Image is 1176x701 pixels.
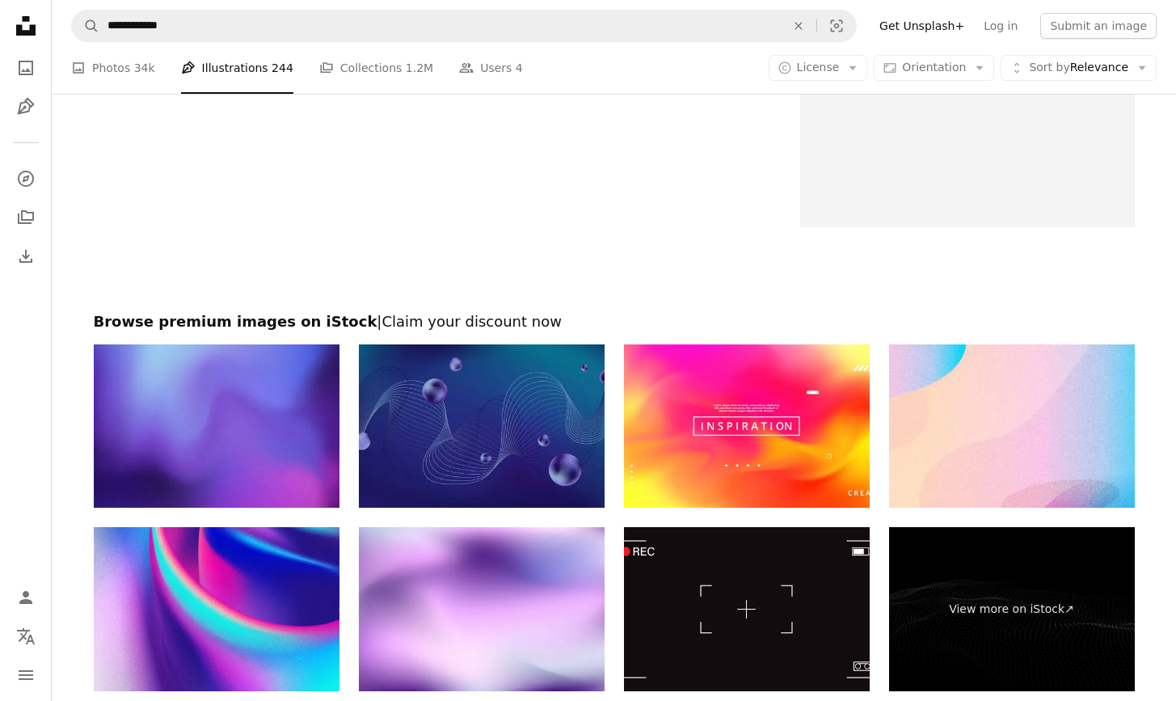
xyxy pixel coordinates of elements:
[874,55,994,81] button: Orientation
[889,527,1135,691] a: View more on iStock↗
[624,344,870,509] img: Abstract blurred multicolored gradient fluid holographic vector background design wallpaper templ...
[889,344,1135,509] img: Abstract modern dynamic colors background. Grainy texture background style
[1029,60,1128,76] span: Relevance
[769,55,868,81] button: License
[516,59,523,77] span: 4
[781,11,816,41] button: Clear
[94,312,1135,331] h2: Browse premium images on iStock
[10,240,42,272] a: Download History
[94,344,339,509] img: Abstract blurred multicolored gradient fluid vector background design wallpaper template with noi...
[10,163,42,195] a: Explore
[10,91,42,123] a: Illustrations
[71,42,155,94] a: Photos 34k
[902,61,966,74] span: Orientation
[10,10,42,45] a: Home — Unsplash
[974,13,1027,39] a: Log in
[1029,61,1069,74] span: Sort by
[797,61,840,74] span: License
[1040,13,1157,39] button: Submit an image
[10,52,42,84] a: Photos
[10,201,42,234] a: Collections
[94,527,339,691] img: Abstract modern dynamic colors background. Grainy texture background style
[406,59,433,77] span: 1.2M
[377,313,562,330] span: | Claim your discount now
[10,659,42,691] button: Menu
[1001,55,1157,81] button: Sort byRelevance
[71,10,857,42] form: Find visuals sitewide
[817,11,856,41] button: Visual search
[624,527,870,691] img: Video Camera Frame Viewfinder Overlay on Black Background. Vector Template.
[870,13,974,39] a: Get Unsplash+
[319,42,433,94] a: Collections 1.2M
[134,59,155,77] span: 34k
[72,11,99,41] button: Search Unsplash
[359,344,605,509] img: Abstract wavy lines and bubbles on blurred purplish gradient background
[459,42,523,94] a: Users 4
[10,620,42,652] button: Language
[359,527,605,691] img: Blurred purple holographic spectrum gradient abstract background
[10,581,42,614] a: Log in / Sign up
